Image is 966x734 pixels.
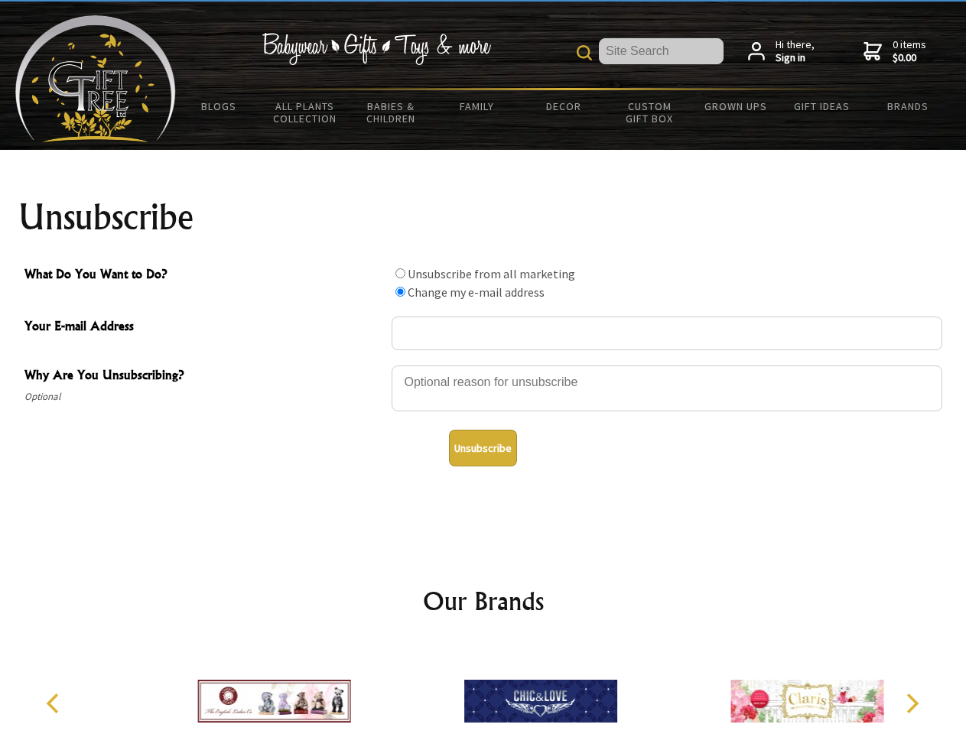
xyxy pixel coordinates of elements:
label: Unsubscribe from all marketing [408,266,575,281]
span: Your E-mail Address [24,317,384,339]
button: Previous [38,687,72,720]
a: 0 items$0.00 [864,38,926,65]
button: Unsubscribe [449,430,517,466]
img: Babyware - Gifts - Toys and more... [15,15,176,142]
a: Gift Ideas [779,90,865,122]
a: Brands [865,90,951,122]
input: Site Search [599,38,724,64]
h1: Unsubscribe [18,199,948,235]
span: Why Are You Unsubscribing? [24,365,384,388]
a: Custom Gift Box [607,90,693,135]
a: All Plants Collection [262,90,349,135]
a: Decor [520,90,607,122]
h2: Our Brands [31,583,936,619]
textarea: Why Are You Unsubscribing? [392,365,942,411]
input: What Do You Want to Do? [395,268,405,278]
span: What Do You Want to Do? [24,265,384,287]
strong: Sign in [776,51,815,65]
img: Babywear - Gifts - Toys & more [262,33,491,65]
span: Hi there, [776,38,815,65]
a: Family [434,90,521,122]
strong: $0.00 [893,51,926,65]
a: Grown Ups [692,90,779,122]
span: 0 items [893,37,926,65]
span: Optional [24,388,384,406]
input: What Do You Want to Do? [395,287,405,297]
label: Change my e-mail address [408,284,545,300]
input: Your E-mail Address [392,317,942,350]
a: Babies & Children [348,90,434,135]
a: BLOGS [176,90,262,122]
a: Hi there,Sign in [748,38,815,65]
button: Next [895,687,929,720]
img: product search [577,45,592,60]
